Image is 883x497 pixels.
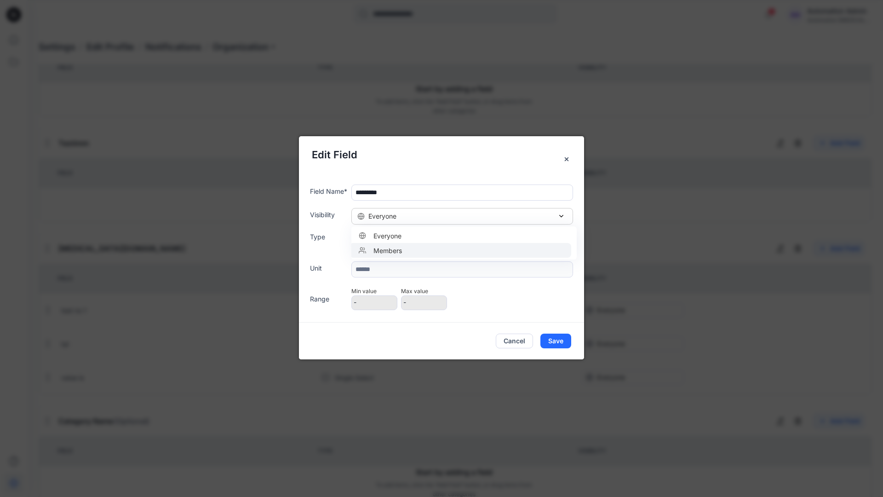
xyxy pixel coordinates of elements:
[540,334,571,348] button: Save
[558,151,575,168] button: Close
[310,263,348,273] label: Unit
[310,232,348,242] label: Type
[310,210,348,220] label: Visibility
[351,287,377,295] label: Min value
[370,231,401,240] span: Everyone
[496,334,533,348] button: Cancel
[310,287,348,311] label: Range
[370,245,402,255] span: Members
[401,287,428,295] label: Max value
[351,208,573,225] button: Everyone
[312,147,571,162] h5: Edit Field
[310,186,348,196] label: Field Name
[368,211,396,221] span: Everyone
